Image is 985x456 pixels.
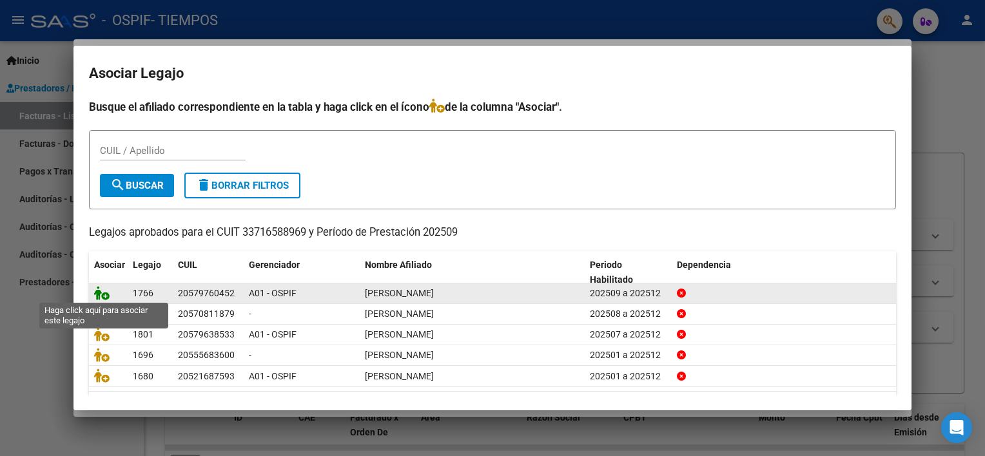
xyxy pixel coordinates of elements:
span: 1801 [133,329,153,339]
div: 20 registros [89,392,248,424]
div: 202509 a 202512 [590,286,667,301]
span: Legajo [133,260,161,270]
span: Gerenciador [249,260,300,270]
span: 1766 [133,288,153,298]
span: 1812 [133,309,153,319]
p: Legajos aprobados para el CUIT 33716588969 y Período de Prestación 202509 [89,225,896,241]
div: 202507 a 202512 [590,327,667,342]
div: 202501 a 202512 [590,369,667,384]
span: A01 - OSPIF [249,371,297,381]
datatable-header-cell: CUIL [173,251,244,294]
mat-icon: search [110,177,126,193]
div: Open Intercom Messenger [941,412,972,443]
span: Borrar Filtros [196,180,289,191]
datatable-header-cell: Periodo Habilitado [585,251,672,294]
span: Asociar [94,260,125,270]
span: - [249,350,251,360]
datatable-header-cell: Legajo [128,251,173,294]
datatable-header-cell: Gerenciador [244,251,360,294]
div: 202501 a 202512 [590,348,667,363]
mat-icon: delete [196,177,211,193]
h2: Asociar Legajo [89,61,896,86]
div: 20579638533 [178,327,235,342]
span: ROJAS NEHEMIAS NICOLAS [365,350,434,360]
span: QUIROGA BASTIAN LEON [365,288,434,298]
div: 20579760452 [178,286,235,301]
div: 20570811879 [178,307,235,321]
span: A01 - OSPIF [249,329,297,339]
button: Buscar [100,174,174,197]
div: 202508 a 202512 [590,307,667,321]
datatable-header-cell: Dependencia [672,251,897,294]
span: 1696 [133,350,153,360]
div: 20521687593 [178,369,235,384]
span: CUIL [178,260,197,270]
span: A01 - OSPIF [249,288,297,298]
span: Periodo Habilitado [590,260,633,285]
datatable-header-cell: Asociar [89,251,128,294]
h4: Busque el afiliado correspondiente en la tabla y haga click en el ícono de la columna "Asociar". [89,99,896,115]
div: 20555683600 [178,348,235,363]
button: Borrar Filtros [184,173,300,198]
span: Buscar [110,180,164,191]
span: RAMIREZ MAXIMO ABEL [365,309,434,319]
span: FRUTOS VILLARREAL ESTEFANO NICOLAS [365,371,434,381]
span: 1680 [133,371,153,381]
span: Nombre Afiliado [365,260,432,270]
span: AVALOS ISAIAS MISAEL [365,329,434,339]
datatable-header-cell: Nombre Afiliado [360,251,585,294]
span: Dependencia [677,260,731,270]
span: - [249,309,251,319]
